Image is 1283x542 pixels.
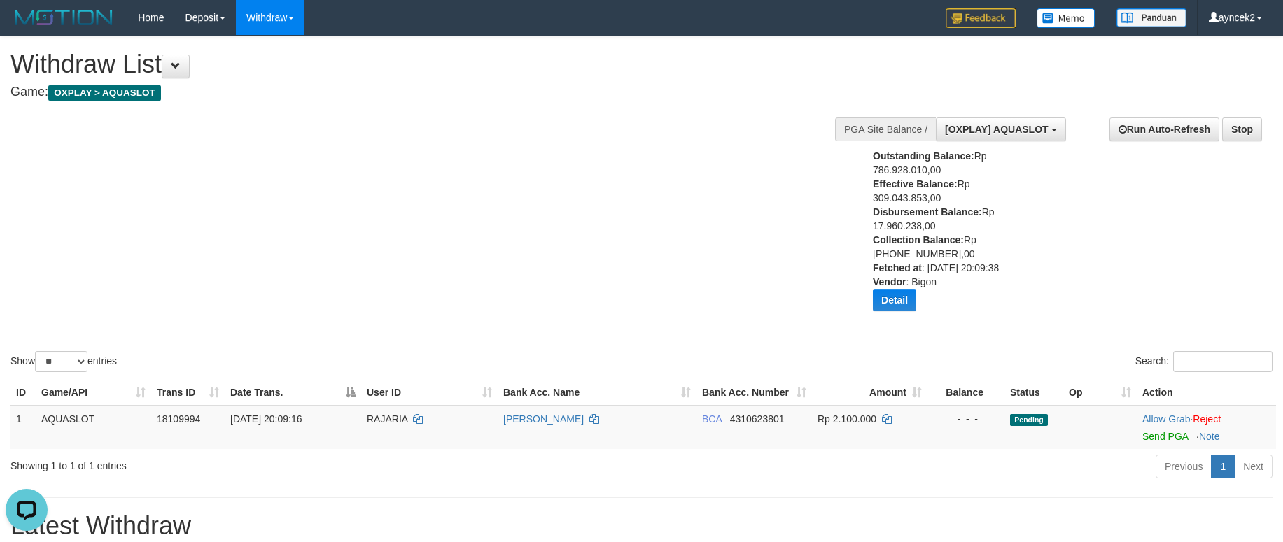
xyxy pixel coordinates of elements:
th: Game/API: activate to sort column ascending [36,380,151,406]
a: Send PGA [1142,431,1188,442]
h4: Game: [10,85,841,99]
img: Button%20Memo.svg [1037,8,1095,28]
img: Feedback.jpg [946,8,1016,28]
div: PGA Site Balance / [835,117,936,141]
th: ID [10,380,36,406]
span: [DATE] 20:09:16 [230,413,302,425]
h1: Withdraw List [10,50,841,78]
a: Note [1199,431,1220,442]
th: Date Trans.: activate to sort column descending [225,380,361,406]
b: Vendor [873,276,906,287]
label: Show entries [10,351,117,372]
a: Next [1234,455,1273,478]
b: Fetched at [873,262,922,273]
div: Showing 1 to 1 of 1 entries [10,453,524,473]
span: OXPLAY > AQUASLOT [48,85,161,101]
b: Effective Balance: [873,178,958,190]
a: Run Auto-Refresh [1109,117,1219,141]
label: Search: [1135,351,1273,372]
b: Collection Balance: [873,234,964,245]
th: Status [1004,380,1063,406]
a: Reject [1193,413,1221,425]
td: 1 [10,406,36,449]
th: Trans ID: activate to sort column ascending [151,380,225,406]
b: Outstanding Balance: [873,150,974,162]
span: Copy 4310623801 to clipboard [730,413,785,425]
td: AQUASLOT [36,406,151,449]
img: MOTION_logo.png [10,7,117,28]
b: Disbursement Balance: [873,206,982,217]
button: Open LiveChat chat widget [6,6,48,48]
span: 18109994 [157,413,200,425]
th: Bank Acc. Name: activate to sort column ascending [498,380,696,406]
th: User ID: activate to sort column ascending [361,380,498,406]
a: Previous [1156,455,1212,478]
a: Stop [1222,117,1262,141]
select: Showentries [35,351,87,372]
div: - - - [933,412,999,426]
a: Allow Grab [1142,413,1190,425]
td: · [1137,406,1276,449]
span: Rp 2.100.000 [818,413,876,425]
button: [OXPLAY] AQUASLOT [936,117,1065,141]
a: [PERSON_NAME] [503,413,584,425]
th: Amount: activate to sort column ascending [812,380,927,406]
th: Action [1137,380,1276,406]
span: · [1142,413,1193,425]
th: Op: activate to sort column ascending [1063,380,1137,406]
th: Bank Acc. Number: activate to sort column ascending [696,380,812,406]
th: Balance [927,380,1004,406]
input: Search: [1173,351,1273,372]
h1: Latest Withdraw [10,512,1273,540]
div: Rp 786.928.010,00 Rp 309.043.853,00 Rp 17.960.238,00 Rp [PHONE_NUMBER],00 : [DATE] 20:09:38 : Bigon [873,149,1039,322]
a: 1 [1211,455,1235,478]
span: Pending [1010,414,1048,426]
span: [OXPLAY] AQUASLOT [945,124,1049,135]
span: BCA [702,413,722,425]
span: RAJARIA [367,413,407,425]
button: Detail [873,289,916,311]
img: panduan.png [1116,8,1186,27]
